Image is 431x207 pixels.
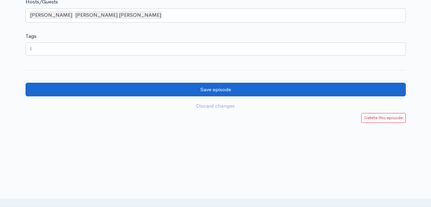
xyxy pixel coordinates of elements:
[26,99,406,113] a: Discard changes
[26,32,36,40] label: Tags
[26,83,406,97] input: Save episode
[29,11,73,19] div: [PERSON_NAME]
[364,115,403,121] small: Delete this episode
[74,11,162,19] div: [PERSON_NAME] [PERSON_NAME]
[361,113,406,123] a: Delete this episode
[30,45,31,53] input: Enter tags for this episode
